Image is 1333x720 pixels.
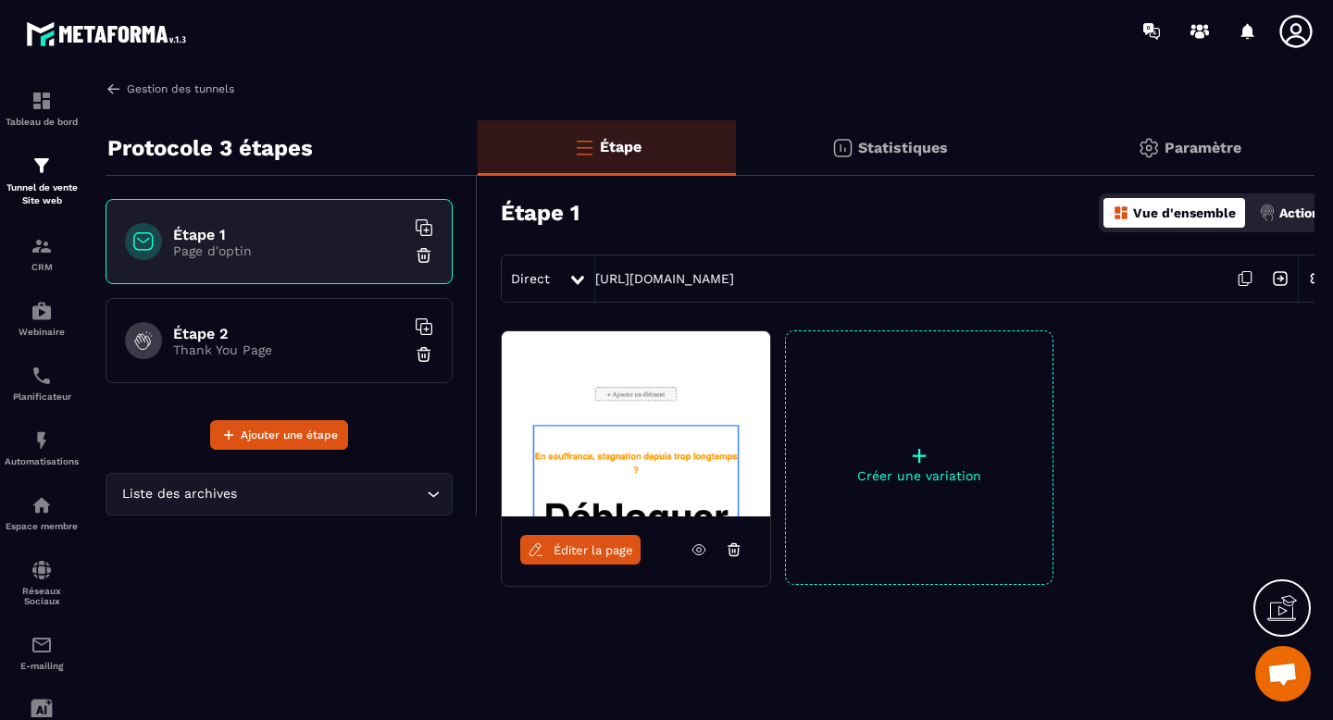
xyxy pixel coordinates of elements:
img: scheduler [31,365,53,387]
div: Ouvrir le chat [1255,646,1311,701]
p: Espace membre [5,521,79,531]
p: Planificateur [5,391,79,402]
div: Search for option [106,473,453,515]
img: setting-gr.5f69749f.svg [1138,137,1160,159]
img: arrow [106,81,122,97]
a: social-networksocial-networkRéseaux Sociaux [5,545,79,620]
img: automations [31,429,53,452]
h6: Étape 2 [173,325,405,342]
a: Gestion des tunnels [106,81,234,97]
p: Paramètre [1165,139,1241,156]
h6: Étape 1 [173,226,405,243]
a: Éditer la page [520,535,641,565]
a: automationsautomationsWebinaire [5,286,79,351]
input: Search for option [241,484,422,504]
a: formationformationCRM [5,221,79,286]
p: Protocole 3 étapes [107,130,313,167]
img: stats.20deebd0.svg [831,137,853,159]
img: automations [31,494,53,516]
img: trash [415,345,433,364]
img: email [31,634,53,656]
span: Ajouter une étape [241,426,338,444]
p: Tableau de bord [5,117,79,127]
p: CRM [5,262,79,272]
button: Ajouter une étape [210,420,348,450]
img: arrow-next.bcc2205e.svg [1263,261,1298,296]
a: automationsautomationsEspace membre [5,480,79,545]
a: formationformationTunnel de vente Site web [5,141,79,221]
p: Réseaux Sociaux [5,586,79,606]
img: logo [26,17,193,51]
a: emailemailE-mailing [5,620,79,685]
a: automationsautomationsAutomatisations [5,416,79,480]
span: Direct [511,271,550,286]
img: formation [31,155,53,177]
h3: Étape 1 [501,200,579,226]
img: social-network [31,559,53,581]
img: dashboard-orange.40269519.svg [1113,205,1129,221]
p: Créer une variation [786,468,1053,483]
p: + [786,442,1053,468]
img: image [502,331,770,516]
img: formation [31,235,53,257]
p: Page d'optin [173,243,405,258]
p: Étape [600,138,642,155]
p: Webinaire [5,327,79,337]
a: formationformationTableau de bord [5,76,79,141]
img: actions.d6e523a2.png [1259,205,1276,221]
span: Éditer la page [554,543,633,557]
p: Tunnel de vente Site web [5,181,79,207]
p: Actions [1279,205,1327,220]
img: automations [31,300,53,322]
img: trash [415,246,433,265]
p: Vue d'ensemble [1133,205,1236,220]
img: formation [31,90,53,112]
p: Automatisations [5,456,79,466]
a: schedulerschedulerPlanificateur [5,351,79,416]
p: Statistiques [858,139,948,156]
p: Thank You Page [173,342,405,357]
img: bars-o.4a397970.svg [573,136,595,158]
p: E-mailing [5,661,79,671]
a: [URL][DOMAIN_NAME] [595,271,734,286]
span: Liste des archives [118,484,241,504]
